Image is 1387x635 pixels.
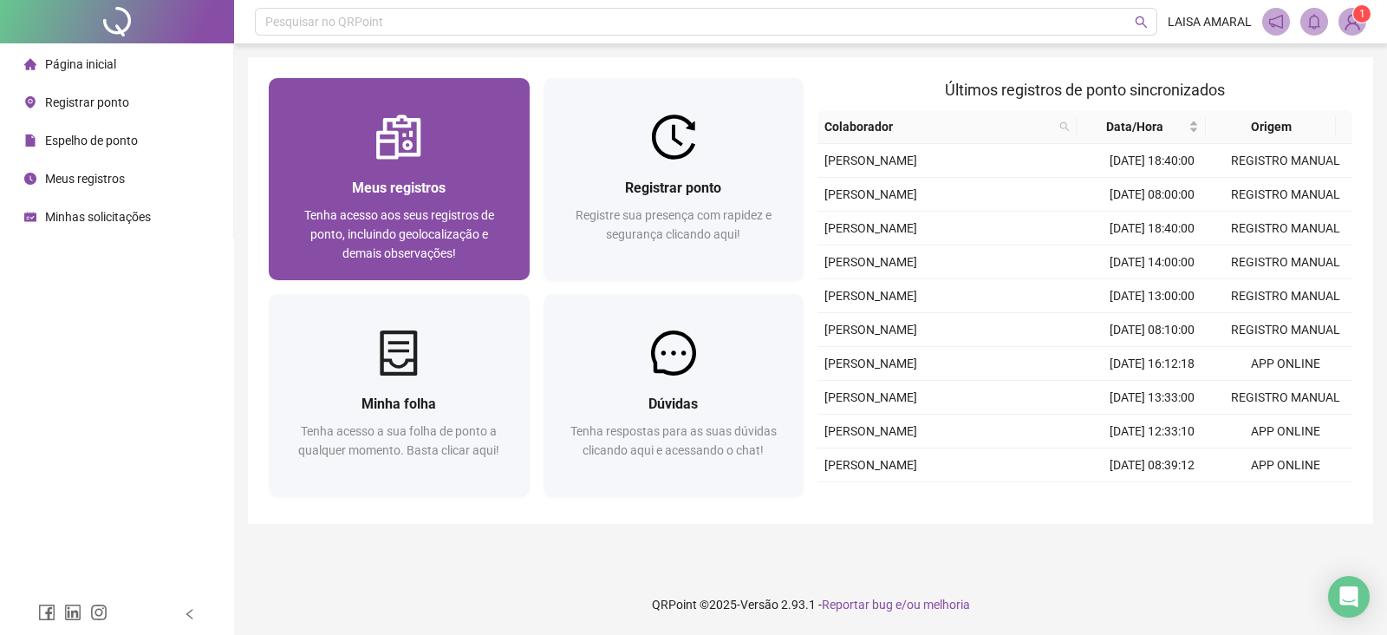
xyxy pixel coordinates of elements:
span: Tenha acesso a sua folha de ponto a qualquer momento. Basta clicar aqui! [298,424,499,457]
a: Minha folhaTenha acesso a sua folha de ponto a qualquer momento. Basta clicar aqui! [269,294,530,496]
td: REGISTRO MANUAL [1219,144,1352,178]
span: Data/Hora [1084,117,1185,136]
span: Registre sua presença com rapidez e segurança clicando aqui! [576,208,772,241]
td: [DATE] 08:00:00 [1085,178,1219,212]
span: Colaborador [824,117,1052,136]
td: REGISTRO MANUAL [1219,178,1352,212]
th: Data/Hora [1077,110,1206,144]
span: left [184,608,196,620]
span: Versão [740,598,778,612]
a: Meus registrosTenha acesso aos seus registros de ponto, incluindo geolocalização e demais observa... [269,78,530,280]
a: Registrar pontoRegistre sua presença com rapidez e segurança clicando aqui! [544,78,804,280]
span: search [1056,114,1073,140]
span: [PERSON_NAME] [824,323,917,337]
th: Origem [1206,110,1336,144]
span: file [24,134,36,147]
td: [DATE] 16:12:15 [1085,482,1219,516]
span: [PERSON_NAME] [824,154,917,167]
span: environment [24,96,36,108]
span: [PERSON_NAME] [824,187,917,201]
td: [DATE] 12:33:10 [1085,415,1219,448]
span: bell [1306,14,1322,29]
div: Open Intercom Messenger [1328,576,1370,618]
footer: QRPoint © 2025 - 2.93.1 - [234,574,1387,635]
span: Meus registros [45,172,125,186]
span: Tenha acesso aos seus registros de ponto, incluindo geolocalização e demais observações! [304,208,494,260]
td: [DATE] 14:00:00 [1085,245,1219,279]
td: APP ONLINE [1219,448,1352,482]
span: [PERSON_NAME] [824,390,917,404]
td: [DATE] 18:40:00 [1085,144,1219,178]
span: Registrar ponto [45,95,129,109]
td: [DATE] 13:33:00 [1085,381,1219,415]
td: [DATE] 08:10:00 [1085,313,1219,347]
span: [PERSON_NAME] [824,221,917,235]
span: Minha folha [361,396,436,412]
td: [DATE] 13:00:00 [1085,279,1219,313]
span: Registrar ponto [625,180,721,196]
span: linkedin [64,604,81,621]
td: APP ONLINE [1219,415,1352,448]
span: Últimos registros de ponto sincronizados [945,81,1225,99]
sup: Atualize o seu contato no menu Meus Dados [1353,5,1371,23]
span: [PERSON_NAME] [824,289,917,303]
span: Minhas solicitações [45,210,151,224]
td: APP ONLINE [1219,347,1352,381]
span: search [1059,121,1070,132]
td: REGISTRO MANUAL [1219,279,1352,313]
span: Página inicial [45,57,116,71]
td: [DATE] 18:40:00 [1085,212,1219,245]
td: REGISTRO MANUAL [1219,212,1352,245]
td: REGISTRO MANUAL [1219,381,1352,415]
span: clock-circle [24,173,36,185]
span: Meus registros [352,180,446,196]
span: facebook [38,604,55,621]
span: [PERSON_NAME] [824,255,917,269]
td: [DATE] 16:12:18 [1085,347,1219,381]
span: instagram [90,604,107,621]
span: Tenha respostas para as suas dúvidas clicando aqui e acessando o chat! [570,424,777,457]
span: search [1135,16,1148,29]
td: [DATE] 08:39:12 [1085,448,1219,482]
span: 1 [1359,8,1365,20]
td: REGISTRO MANUAL [1219,313,1352,347]
td: APP ONLINE [1219,482,1352,516]
a: DúvidasTenha respostas para as suas dúvidas clicando aqui e acessando o chat! [544,294,804,496]
span: LAISA AMARAL [1168,12,1252,31]
span: Espelho de ponto [45,134,138,147]
img: 87118 [1339,9,1365,35]
span: [PERSON_NAME] [824,357,917,370]
span: schedule [24,211,36,223]
span: [PERSON_NAME] [824,424,917,438]
span: Dúvidas [648,396,698,412]
span: notification [1268,14,1284,29]
span: Reportar bug e/ou melhoria [822,598,970,612]
span: [PERSON_NAME] [824,458,917,472]
td: REGISTRO MANUAL [1219,245,1352,279]
span: home [24,58,36,70]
